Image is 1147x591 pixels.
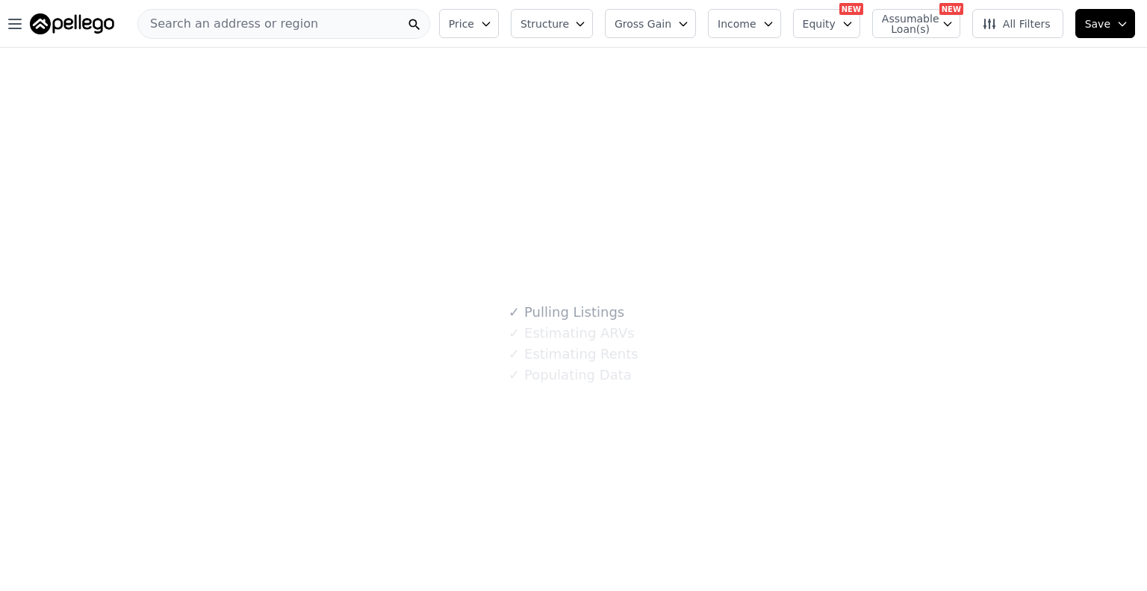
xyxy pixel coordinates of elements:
[982,16,1051,31] span: All Filters
[605,9,696,38] button: Gross Gain
[138,15,318,33] span: Search an address or region
[1085,16,1110,31] span: Save
[509,326,520,341] span: ✓
[939,3,963,15] div: NEW
[803,16,836,31] span: Equity
[509,323,634,344] div: Estimating ARVs
[511,9,593,38] button: Structure
[882,13,930,34] span: Assumable Loan(s)
[509,305,520,320] span: ✓
[439,9,499,38] button: Price
[718,16,756,31] span: Income
[615,16,671,31] span: Gross Gain
[972,9,1063,38] button: All Filters
[1075,9,1135,38] button: Save
[872,9,960,38] button: Assumable Loan(s)
[449,16,474,31] span: Price
[509,302,624,323] div: Pulling Listings
[509,344,638,365] div: Estimating Rents
[520,16,568,31] span: Structure
[509,368,520,383] span: ✓
[30,13,114,34] img: Pellego
[708,9,781,38] button: Income
[793,9,860,38] button: Equity
[509,347,520,362] span: ✓
[839,3,863,15] div: NEW
[509,365,631,386] div: Populating Data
